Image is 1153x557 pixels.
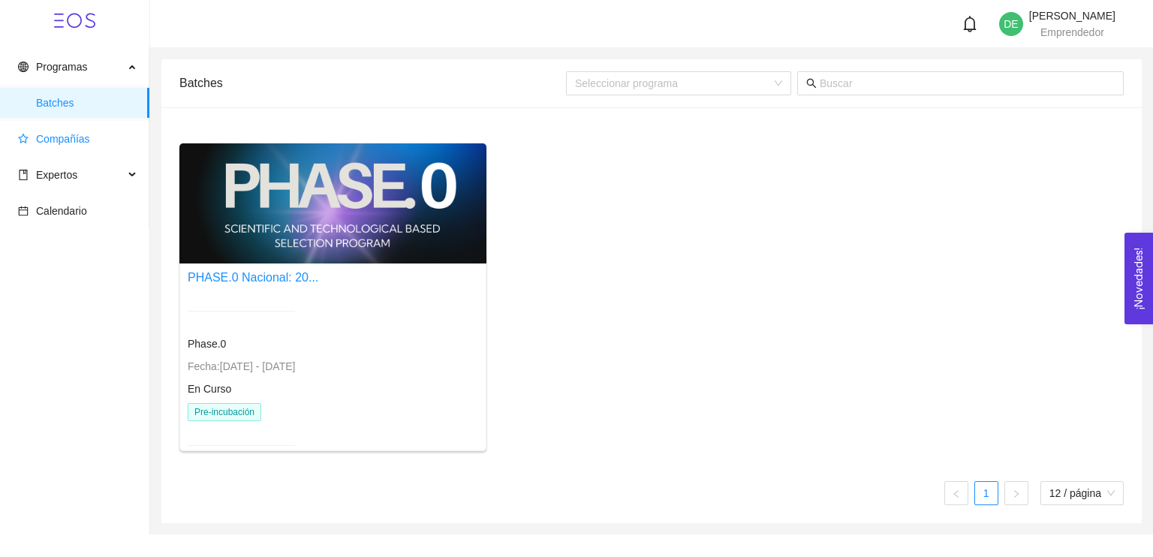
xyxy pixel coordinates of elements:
li: Página siguiente [1004,481,1028,505]
span: star [18,134,29,144]
span: Compañías [36,133,90,145]
span: calendar [18,206,29,216]
span: Programas [36,61,87,73]
span: search [806,78,817,89]
span: Emprendedor [1040,26,1104,38]
span: book [18,170,29,180]
div: Batches [179,62,566,104]
button: left [944,481,968,505]
button: Open Feedback Widget [1124,233,1153,324]
span: bell [962,16,978,32]
span: [PERSON_NAME] [1029,10,1115,22]
button: right [1004,481,1028,505]
span: Fecha: [DATE] - [DATE] [188,360,295,372]
span: DE [1004,12,1018,36]
span: global [18,62,29,72]
div: tamaño de página [1040,481,1124,505]
span: Expertos [36,169,77,181]
span: Phase.0 [188,338,226,350]
span: Batches [36,88,137,118]
input: Buscar [820,75,1115,92]
span: 12 / página [1049,482,1115,504]
li: Página anterior [944,481,968,505]
span: Calendario [36,205,87,217]
span: right [1012,489,1021,498]
a: PHASE.0 Nacional: 20... [188,271,318,284]
a: 1 [975,482,998,504]
span: Pre-incubación [188,403,261,421]
span: En Curso [188,383,231,395]
li: 1 [974,481,998,505]
span: left [952,489,961,498]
